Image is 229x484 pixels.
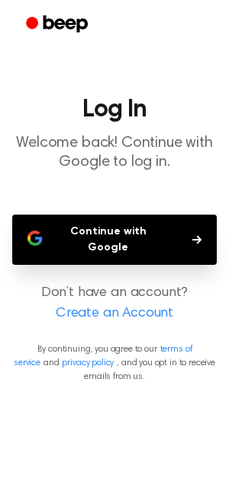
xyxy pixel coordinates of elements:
[12,342,217,384] p: By continuing, you agree to our and , and you opt in to receive emails from us.
[12,97,217,122] h1: Log In
[12,134,217,172] p: Welcome back! Continue with Google to log in.
[12,215,217,265] button: Continue with Google
[15,10,102,40] a: Beep
[62,358,114,368] a: privacy policy
[15,304,214,324] a: Create an Account
[12,283,217,324] p: Don’t have an account?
